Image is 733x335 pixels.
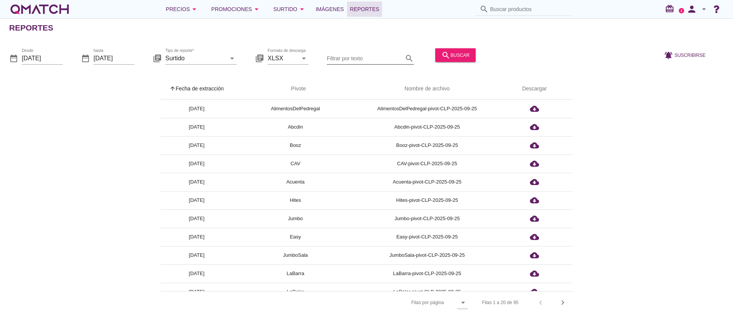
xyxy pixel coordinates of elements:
[530,214,539,223] i: cloud_download
[530,159,539,168] i: cloud_download
[160,155,233,173] td: [DATE]
[664,50,675,60] i: notifications_active
[679,8,684,13] a: 2
[170,85,176,92] i: arrow_upward
[530,141,539,150] i: cloud_download
[490,3,567,15] input: Buscar productos
[496,78,573,100] th: Descargar: Not sorted.
[160,100,233,118] td: [DATE]
[233,246,358,264] td: JumboSala
[153,53,162,63] i: library_books
[233,264,358,283] td: LaBarra
[252,5,261,14] i: arrow_drop_down
[9,22,53,34] h2: Reportes
[358,283,496,301] td: LaPolar-pivot-CLP-2025-09-25
[699,5,709,14] i: arrow_drop_down
[358,173,496,191] td: Acuenta-pivot-CLP-2025-09-25
[211,5,261,14] div: Promociones
[480,5,489,14] i: search
[684,4,699,14] i: person
[405,53,414,63] i: search
[358,264,496,283] td: LaBarra-pivot-CLP-2025-09-25
[358,136,496,155] td: Booz-pivot-CLP-2025-09-25
[313,2,347,17] a: Imágenes
[160,246,233,264] td: [DATE]
[482,299,518,306] div: Filas 1 a 20 de 95
[160,283,233,301] td: [DATE]
[166,5,199,14] div: Precios
[165,52,226,64] input: Tipo de reporte*
[358,246,496,264] td: JumboSala-pivot-CLP-2025-09-25
[358,155,496,173] td: CAV-pivot-CLP-2025-09-25
[459,298,468,307] i: arrow_drop_down
[160,78,233,100] th: Fecha de extracción: Sorted ascending. Activate to sort descending.
[350,5,379,14] span: Reportes
[358,191,496,209] td: Hites-pivot-CLP-2025-09-25
[435,48,476,62] button: buscar
[233,283,358,301] td: LaPolar
[530,104,539,113] i: cloud_download
[268,52,298,64] input: Formato de descarga
[681,9,683,12] text: 2
[160,173,233,191] td: [DATE]
[316,5,344,14] span: Imágenes
[530,232,539,242] i: cloud_download
[94,52,134,64] input: hasta
[530,269,539,278] i: cloud_download
[358,118,496,136] td: Abcdin-pivot-CLP-2025-09-25
[358,228,496,246] td: Easy-pivot-CLP-2025-09-25
[358,78,496,100] th: Nombre de archivo: Not sorted.
[160,209,233,228] td: [DATE]
[530,287,539,296] i: cloud_download
[347,2,383,17] a: Reportes
[530,196,539,205] i: cloud_download
[675,52,706,58] span: Suscribirse
[81,53,90,63] i: date_range
[358,209,496,228] td: Jumbo-pivot-CLP-2025-09-25
[556,296,570,309] button: Next page
[658,48,712,62] button: Suscribirse
[233,155,358,173] td: CAV
[233,191,358,209] td: Hites
[558,298,567,307] i: chevron_right
[530,177,539,187] i: cloud_download
[233,173,358,191] td: Acuenta
[358,100,496,118] td: AlimentosDelPedregal-pivot-CLP-2025-09-25
[233,100,358,118] td: AlimentosDelPedregal
[297,5,307,14] i: arrow_drop_down
[530,251,539,260] i: cloud_download
[335,292,467,314] div: Filas por página
[327,52,403,64] input: Filtrar por texto
[441,50,450,60] i: search
[160,2,205,17] button: Precios
[273,5,307,14] div: Surtido
[530,122,539,132] i: cloud_download
[441,50,470,60] div: buscar
[267,2,313,17] button: Surtido
[233,78,358,100] th: Pivote: Not sorted. Activate to sort ascending.
[233,118,358,136] td: Abcdin
[160,228,233,246] td: [DATE]
[255,53,264,63] i: library_books
[665,4,677,13] i: redeem
[160,136,233,155] td: [DATE]
[22,52,63,64] input: Desde
[160,191,233,209] td: [DATE]
[228,53,237,63] i: arrow_drop_down
[205,2,267,17] button: Promociones
[160,264,233,283] td: [DATE]
[9,2,70,17] a: white-qmatch-logo
[233,209,358,228] td: Jumbo
[233,228,358,246] td: Easy
[190,5,199,14] i: arrow_drop_down
[160,118,233,136] td: [DATE]
[9,53,18,63] i: date_range
[299,53,308,63] i: arrow_drop_down
[233,136,358,155] td: Booz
